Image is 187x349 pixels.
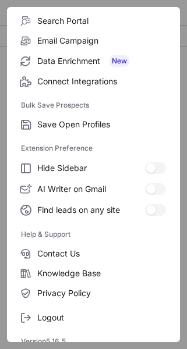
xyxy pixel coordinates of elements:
span: Logout [37,312,166,323]
label: Contact Us [7,244,180,263]
span: Hide Sidebar [37,163,145,173]
label: Save Open Profiles [7,115,180,134]
label: Logout [7,308,180,327]
span: Find leads on any site [37,205,145,215]
label: Bulk Save Prospects [21,96,166,115]
label: AI Writer on Gmail [7,179,180,200]
span: AI Writer on Gmail [37,184,145,194]
label: Help & Support [21,225,166,244]
span: Knowledge Base [37,268,166,279]
label: Email Campaign [7,31,180,51]
label: Knowledge Base [7,263,180,283]
label: Privacy Policy [7,283,180,303]
label: Extension Preference [21,139,166,158]
label: Data Enrichment New [7,51,180,72]
span: Privacy Policy [37,288,166,298]
span: Save Open Profiles [37,119,166,130]
span: Connect Integrations [37,76,166,87]
label: Connect Integrations [7,72,180,91]
span: Contact Us [37,248,166,259]
span: Search Portal [37,16,166,26]
label: Search Portal [7,11,180,31]
span: Data Enrichment [37,55,166,67]
span: New [110,55,129,67]
span: Email Campaign [37,35,166,46]
label: Find leads on any site [7,200,180,220]
label: Hide Sidebar [7,158,180,179]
